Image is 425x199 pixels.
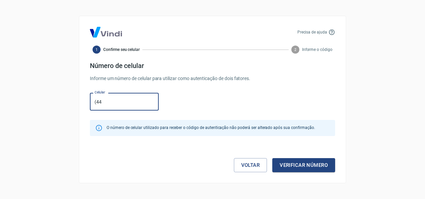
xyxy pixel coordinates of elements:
[302,47,332,53] span: Informe o código
[107,122,315,134] div: O número de celular utilizado para receber o código de autenticação não poderá ser alterado após ...
[103,47,140,53] span: Confirme seu celular
[90,62,335,70] h4: Número de celular
[96,48,98,52] text: 1
[90,27,122,38] img: Logo Vind
[272,158,335,172] button: Verificar número
[297,29,327,35] p: Precisa de ajuda
[90,75,335,82] p: Informe um número de celular para utilizar como autenticação de dois fatores.
[234,158,267,172] a: Voltar
[95,90,105,95] label: Celular
[294,48,296,52] text: 2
